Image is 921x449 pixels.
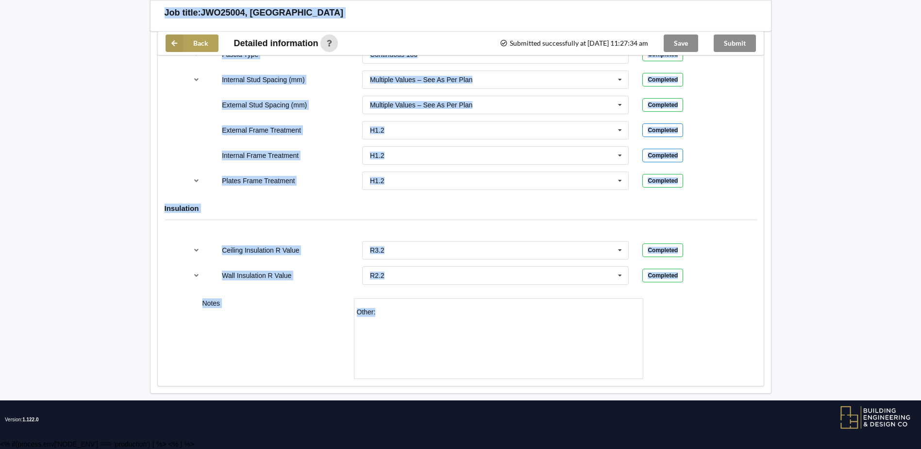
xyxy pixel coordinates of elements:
div: Continuous 180 [370,51,418,58]
button: reference-toggle [187,71,206,88]
label: Ceiling Insulation R Value [222,246,299,254]
button: reference-toggle [187,242,206,259]
h4: Insulation [165,204,757,213]
div: Completed [642,269,683,282]
div: R2.2 [370,272,385,279]
div: Completed [642,243,683,257]
div: Multiple Values – See As Per Plan [370,76,472,83]
div: Completed [642,123,683,137]
label: Internal Stud Spacing (mm) [222,76,304,84]
div: Completed [642,149,683,162]
span: Submitted successfully at [DATE] 11:27:34 am [500,40,648,47]
button: reference-toggle [187,172,206,190]
label: Fascia Type [222,51,258,58]
img: BEDC logo [840,405,911,430]
div: Completed [642,98,683,112]
label: External Frame Treatment [222,126,301,134]
label: Wall Insulation R Value [222,272,291,279]
span: Detailed information [234,39,318,48]
label: External Stud Spacing (mm) [222,101,307,109]
form: notes-field [354,298,643,379]
span: Version: [5,400,39,439]
h3: JWO25004, [GEOGRAPHIC_DATA] [201,7,343,18]
label: Internal Frame Treatment [222,152,299,159]
div: Completed [642,174,683,188]
div: H1.2 [370,177,385,184]
div: R3.2 [370,247,385,254]
label: Plates Frame Treatment [222,177,295,185]
span: Other: [357,308,376,316]
button: Back [166,35,218,52]
span: 1.122.0 [22,417,38,422]
div: Notes [196,298,347,379]
div: H1.2 [370,127,385,134]
h3: Job title: [165,7,201,18]
div: H1.2 [370,152,385,159]
button: reference-toggle [187,267,206,284]
div: Completed [642,73,683,86]
div: Multiple Values – See As Per Plan [370,102,472,108]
